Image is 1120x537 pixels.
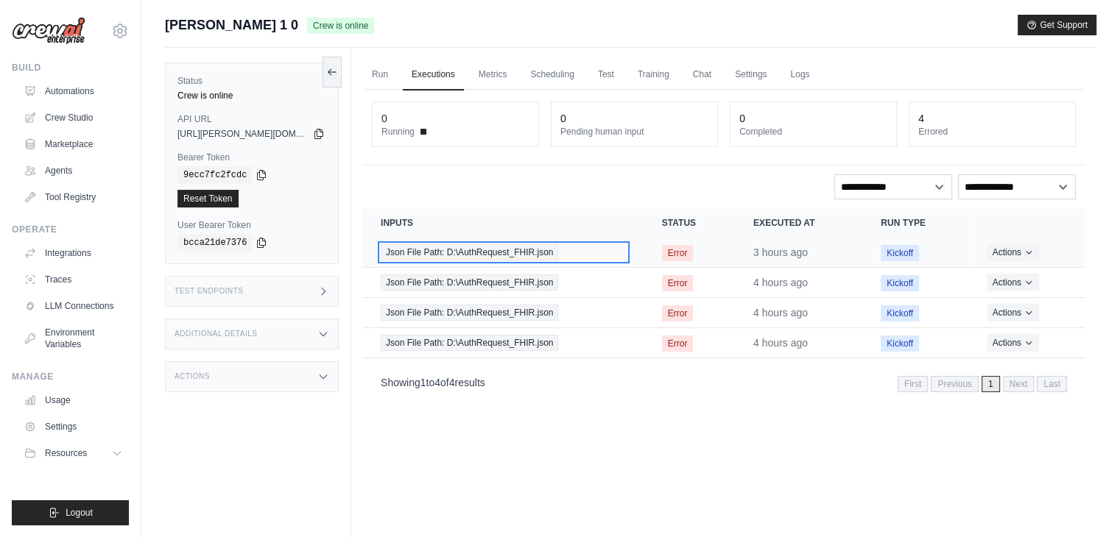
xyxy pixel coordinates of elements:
[662,305,694,321] span: Error
[177,190,239,207] a: Reset Token
[403,60,464,90] a: Executions
[66,507,93,519] span: Logout
[177,128,310,140] span: [URL][PERSON_NAME][DOMAIN_NAME]
[177,75,326,87] label: Status
[177,113,326,125] label: API URL
[363,208,644,238] th: Inputs
[177,234,253,252] code: bcca21de7376
[753,337,808,349] time: August 21, 2025 at 12:06 IST
[420,377,426,388] span: 1
[881,245,919,261] span: Kickoff
[12,17,85,45] img: Logo
[753,277,808,288] time: August 21, 2025 at 12:10 IST
[684,60,720,90] a: Chat
[726,60,775,90] a: Settings
[175,372,210,381] h3: Actions
[381,375,485,390] p: Showing to of results
[381,244,558,260] span: Json File Path: D:\AuthRequest_FHIR.json
[753,246,808,258] time: August 21, 2025 at 12:36 IST
[381,305,627,321] a: View execution details for Json File Path
[307,18,374,34] span: Crew is online
[987,274,1039,291] button: Actions for execution
[662,275,694,291] span: Error
[739,126,887,138] dt: Completed
[381,335,627,351] a: View execution details for Json File Path
[18,185,129,209] a: Tool Registry
[470,60,516,90] a: Metrics
[175,287,244,296] h3: Test Endpoints
[863,208,968,238] th: Run Type
[18,441,129,465] button: Resources
[381,111,387,126] div: 0
[18,268,129,291] a: Traces
[18,132,129,156] a: Marketplace
[521,60,582,90] a: Scheduling
[165,15,298,35] span: [PERSON_NAME] 1 0
[918,126,1066,138] dt: Errored
[175,330,257,338] h3: Additional Details
[644,208,736,238] th: Status
[12,224,129,235] div: Operate
[449,377,455,388] span: 4
[898,376,928,392] span: First
[736,208,863,238] th: Executed at
[987,243,1039,261] button: Actions for execution
[918,111,924,126] div: 4
[18,388,129,412] a: Usage
[987,334,1039,352] button: Actions for execution
[662,245,694,261] span: Error
[18,321,129,356] a: Environment Variables
[987,304,1039,321] button: Actions for execution
[739,111,745,126] div: 0
[381,126,415,138] span: Running
[363,60,397,90] a: Run
[381,244,627,260] a: View execution details for Json File Path
[45,447,87,459] span: Resources
[881,305,919,321] span: Kickoff
[12,371,129,383] div: Manage
[982,376,1000,392] span: 1
[18,79,129,103] a: Automations
[898,376,1067,392] nav: Pagination
[381,274,627,291] a: View execution details for Json File Path
[363,208,1085,402] section: Crew executions table
[18,415,129,438] a: Settings
[629,60,678,90] a: Training
[560,126,708,138] dt: Pending human input
[931,376,979,392] span: Previous
[881,275,919,291] span: Kickoff
[753,307,808,319] time: August 21, 2025 at 12:08 IST
[18,106,129,129] a: Crew Studio
[363,364,1085,402] nav: Pagination
[177,90,326,102] div: Crew is online
[381,335,558,351] span: Json File Path: D:\AuthRequest_FHIR.json
[589,60,623,90] a: Test
[781,60,818,90] a: Logs
[177,166,253,184] code: 9ecc7fc2fcdc
[18,159,129,182] a: Agents
[881,335,919,352] span: Kickoff
[1037,376,1067,392] span: Last
[177,219,326,231] label: User Bearer Token
[381,274,558,291] span: Json File Path: D:\AuthRequest_FHIR.json
[1046,466,1120,537] iframe: Chat Widget
[177,152,326,163] label: Bearer Token
[1018,15,1096,35] button: Get Support
[560,111,566,126] div: 0
[18,241,129,265] a: Integrations
[381,305,558,321] span: Json File Path: D:\AuthRequest_FHIR.json
[18,294,129,318] a: LLM Connections
[1003,376,1035,392] span: Next
[434,377,440,388] span: 4
[12,62,129,74] div: Build
[12,500,129,525] button: Logout
[662,335,694,352] span: Error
